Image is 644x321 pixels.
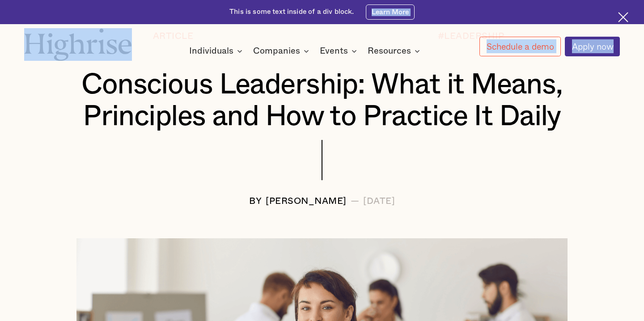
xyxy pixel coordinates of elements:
[368,46,411,56] div: Resources
[253,46,312,56] div: Companies
[618,12,628,22] img: Cross icon
[249,196,262,206] div: BY
[24,28,132,61] img: Highrise logo
[565,37,620,56] a: Apply now
[266,196,347,206] div: [PERSON_NAME]
[253,46,300,56] div: Companies
[229,7,354,17] div: This is some text inside of a div block.
[351,196,360,206] div: —
[368,46,423,56] div: Resources
[49,69,595,132] h1: Conscious Leadership: What it Means, Principles and How to Practice It Daily
[320,46,348,56] div: Events
[320,46,360,56] div: Events
[189,46,245,56] div: Individuals
[189,46,233,56] div: Individuals
[366,4,414,20] a: Learn More
[479,37,560,56] a: Schedule a demo
[363,196,395,206] div: [DATE]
